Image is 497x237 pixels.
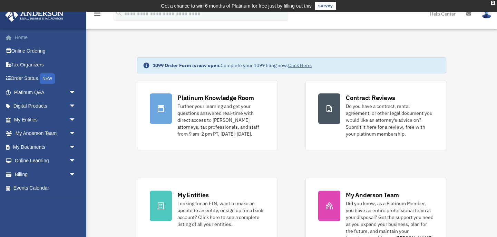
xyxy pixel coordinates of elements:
[69,140,83,154] span: arrow_drop_down
[177,191,208,199] div: My Entities
[5,181,86,195] a: Events Calendar
[5,72,86,86] a: Order StatusNEW
[346,191,399,199] div: My Anderson Team
[5,113,86,127] a: My Entitiesarrow_drop_down
[491,1,495,5] div: close
[69,99,83,113] span: arrow_drop_down
[115,9,123,17] i: search
[161,2,312,10] div: Get a chance to win 6 months of Platinum for free just by filling out this
[93,10,101,18] i: menu
[5,30,86,44] a: Home
[153,62,312,69] div: Complete your 1099 filing now.
[5,154,86,168] a: Online Learningarrow_drop_down
[288,62,312,69] a: Click Here.
[481,9,492,19] img: User Pic
[93,12,101,18] a: menu
[5,44,86,58] a: Online Ordering
[40,73,55,84] div: NEW
[5,167,86,181] a: Billingarrow_drop_down
[346,103,433,137] div: Do you have a contract, rental agreement, or other legal document you would like an attorney's ad...
[153,62,221,69] strong: 1099 Order Form is now open.
[69,154,83,168] span: arrow_drop_down
[69,127,83,141] span: arrow_drop_down
[5,99,86,113] a: Digital Productsarrow_drop_down
[5,127,86,140] a: My Anderson Teamarrow_drop_down
[315,2,336,10] a: survey
[5,85,86,99] a: Platinum Q&Aarrow_drop_down
[177,103,265,137] div: Further your learning and get your questions answered real-time with direct access to [PERSON_NAM...
[69,167,83,182] span: arrow_drop_down
[305,81,446,150] a: Contract Reviews Do you have a contract, rental agreement, or other legal document you would like...
[69,85,83,100] span: arrow_drop_down
[346,93,395,102] div: Contract Reviews
[5,58,86,72] a: Tax Organizers
[5,140,86,154] a: My Documentsarrow_drop_down
[137,81,278,150] a: Platinum Knowledge Room Further your learning and get your questions answered real-time with dire...
[177,93,254,102] div: Platinum Knowledge Room
[177,200,265,228] div: Looking for an EIN, want to make an update to an entity, or sign up for a bank account? Click her...
[3,8,66,22] img: Anderson Advisors Platinum Portal
[69,113,83,127] span: arrow_drop_down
